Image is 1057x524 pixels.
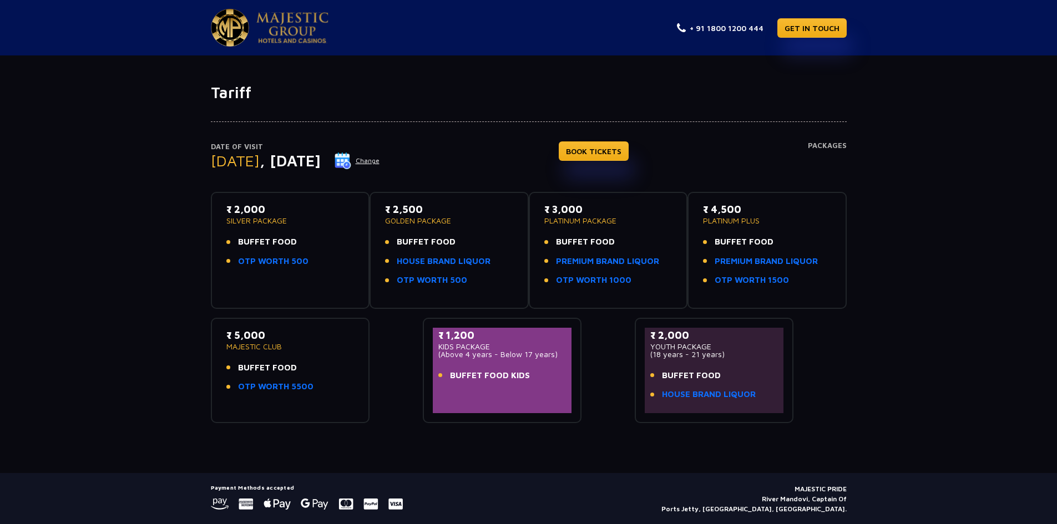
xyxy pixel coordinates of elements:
[397,255,490,268] a: HOUSE BRAND LIQUOR
[556,236,615,248] span: BUFFET FOOD
[211,151,260,170] span: [DATE]
[715,236,773,248] span: BUFFET FOOD
[559,141,629,161] a: BOOK TICKETS
[211,141,380,152] p: Date of Visit
[438,350,567,358] p: (Above 4 years - Below 17 years)
[544,202,672,217] p: ₹ 3,000
[703,217,831,225] p: PLATINUM PLUS
[226,328,355,343] p: ₹ 5,000
[777,18,847,38] a: GET IN TOUCH
[650,350,778,358] p: (18 years - 21 years)
[226,343,355,350] p: MAJESTIC CLUB
[650,343,778,350] p: YOUTH PACKAGE
[662,388,756,401] a: HOUSE BRAND LIQUOR
[703,202,831,217] p: ₹ 4,500
[211,83,847,102] h1: Tariff
[438,343,567,350] p: KIDS PACKAGE
[260,151,321,170] span: , [DATE]
[661,484,847,514] p: MAJESTIC PRIDE River Mandovi, Captain Of Ports Jetty, [GEOGRAPHIC_DATA], [GEOGRAPHIC_DATA].
[226,202,355,217] p: ₹ 2,000
[211,484,403,491] h5: Payment Methods accepted
[450,369,530,382] span: BUFFET FOOD KIDS
[211,9,249,47] img: Majestic Pride
[544,217,672,225] p: PLATINUM PACKAGE
[556,274,631,287] a: OTP WORTH 1000
[238,236,297,248] span: BUFFET FOOD
[238,362,297,374] span: BUFFET FOOD
[256,12,328,43] img: Majestic Pride
[438,328,567,343] p: ₹ 1,200
[385,202,513,217] p: ₹ 2,500
[334,152,380,170] button: Change
[226,217,355,225] p: SILVER PACKAGE
[808,141,847,181] h4: Packages
[556,255,659,268] a: PREMIUM BRAND LIQUOR
[238,255,308,268] a: OTP WORTH 500
[715,274,789,287] a: OTP WORTH 1500
[677,22,763,34] a: + 91 1800 1200 444
[397,236,456,248] span: BUFFET FOOD
[715,255,818,268] a: PREMIUM BRAND LIQUOR
[650,328,778,343] p: ₹ 2,000
[662,369,721,382] span: BUFFET FOOD
[397,274,467,287] a: OTP WORTH 500
[238,380,313,393] a: OTP WORTH 5500
[385,217,513,225] p: GOLDEN PACKAGE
